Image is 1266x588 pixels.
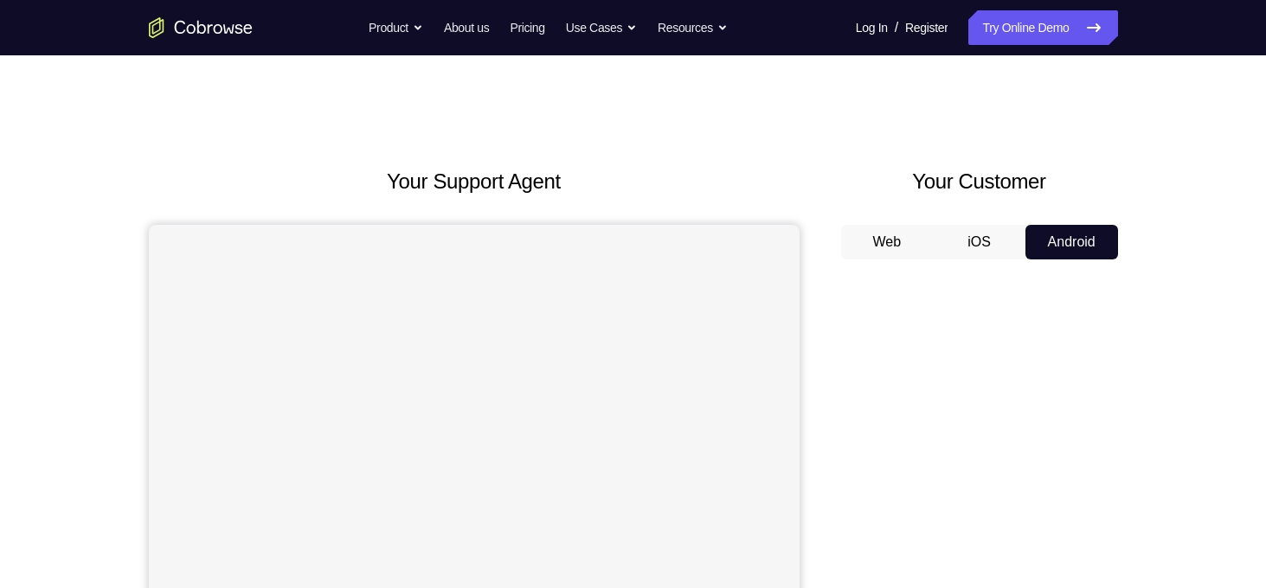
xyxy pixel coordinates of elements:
[905,10,948,45] a: Register
[510,10,544,45] a: Pricing
[895,17,898,38] span: /
[1025,225,1118,259] button: Android
[841,166,1118,197] h2: Your Customer
[566,10,637,45] button: Use Cases
[658,10,728,45] button: Resources
[841,225,934,259] button: Web
[149,17,253,38] a: Go to the home page
[149,166,800,197] h2: Your Support Agent
[369,10,423,45] button: Product
[856,10,888,45] a: Log In
[444,10,489,45] a: About us
[933,225,1025,259] button: iOS
[968,10,1117,45] a: Try Online Demo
